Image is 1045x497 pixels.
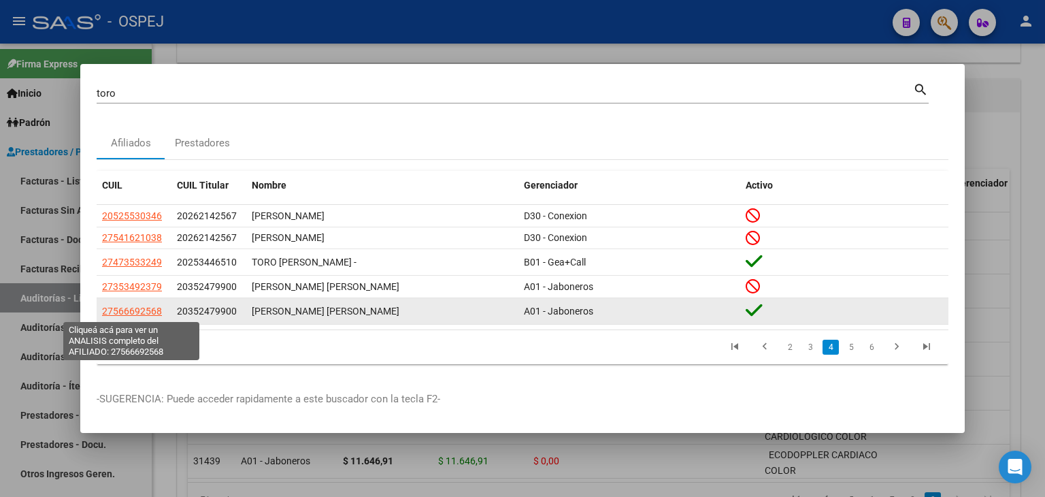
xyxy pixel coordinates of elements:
span: 20253446510 [177,257,237,268]
span: 20525530346 [102,210,162,221]
datatable-header-cell: CUIL Titular [171,171,246,200]
div: [PERSON_NAME] [PERSON_NAME] [252,304,513,319]
div: [PERSON_NAME] [PERSON_NAME] [252,279,513,295]
datatable-header-cell: CUIL [97,171,171,200]
li: page 6 [861,336,882,359]
li: page 2 [780,336,800,359]
datatable-header-cell: Nombre [246,171,518,200]
a: go to next page [884,340,910,355]
a: go to previous page [752,340,778,355]
a: 6 [863,340,880,355]
div: 36 total [97,330,265,364]
div: [PERSON_NAME] [252,230,513,246]
div: Open Intercom Messenger [999,451,1031,483]
div: TORO [PERSON_NAME] - [252,255,513,270]
datatable-header-cell: Activo [740,171,948,200]
a: 4 [823,340,839,355]
span: D30 - Conexion [524,210,587,221]
span: A01 - Jaboneros [524,281,593,292]
a: go to first page [722,340,748,355]
div: Afiliados [111,135,151,151]
span: 27473533249 [102,257,162,268]
span: CUIL [102,180,122,191]
span: B01 - Gea+Call [524,257,586,268]
span: 20262142567 [177,210,237,221]
a: 2 [782,340,798,355]
datatable-header-cell: Gerenciador [518,171,740,200]
li: page 3 [800,336,820,359]
span: D30 - Conexion [524,232,587,243]
span: 20352479900 [177,306,237,317]
span: 20262142567 [177,232,237,243]
span: CUIL Titular [177,180,229,191]
mat-icon: search [913,80,929,97]
span: 27566692568 [102,306,162,317]
p: -SUGERENCIA: Puede acceder rapidamente a este buscador con la tecla F2- [97,391,948,407]
span: 27353492379 [102,281,162,292]
li: page 5 [841,336,861,359]
span: 20352479900 [177,281,237,292]
li: page 4 [820,336,841,359]
span: Nombre [252,180,286,191]
span: 27541621038 [102,232,162,243]
span: Gerenciador [524,180,578,191]
div: Prestadores [175,135,230,151]
span: A01 - Jaboneros [524,306,593,317]
div: [PERSON_NAME] [252,208,513,224]
span: Activo [746,180,773,191]
a: go to last page [914,340,940,355]
a: 3 [802,340,818,355]
a: 5 [843,340,859,355]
